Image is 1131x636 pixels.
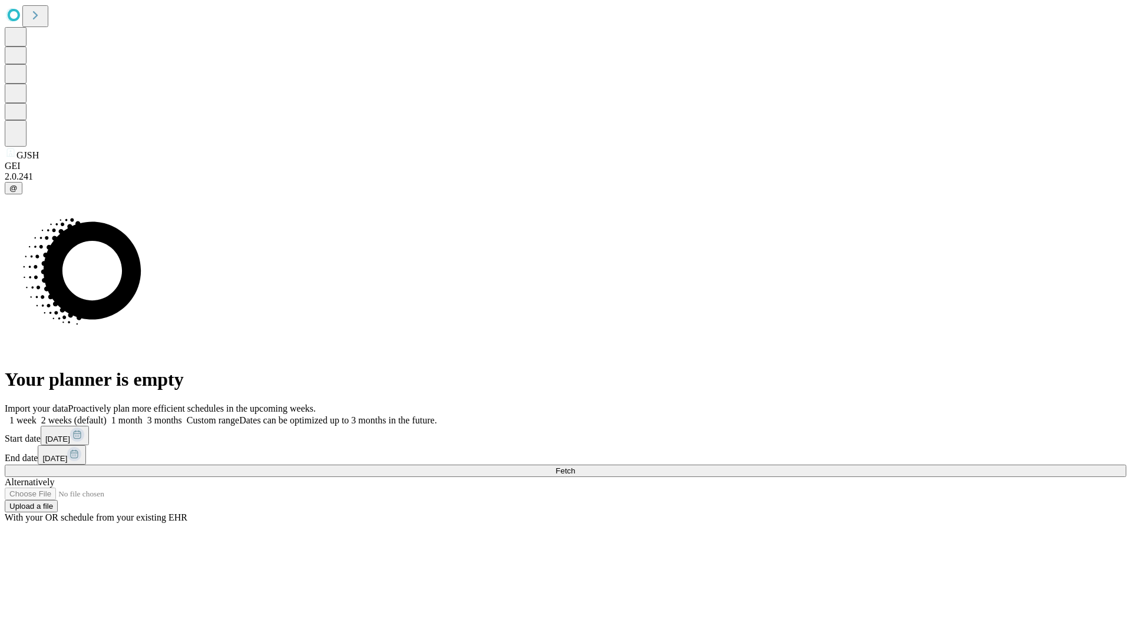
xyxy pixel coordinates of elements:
span: @ [9,184,18,193]
span: Custom range [187,415,239,425]
span: Dates can be optimized up to 3 months in the future. [239,415,436,425]
div: GEI [5,161,1126,171]
div: End date [5,445,1126,465]
span: Fetch [555,466,575,475]
button: [DATE] [38,445,86,465]
span: Import your data [5,403,68,413]
span: GJSH [16,150,39,160]
span: 1 month [111,415,143,425]
span: 3 months [147,415,182,425]
button: Upload a file [5,500,58,512]
span: 1 week [9,415,37,425]
button: [DATE] [41,426,89,445]
span: Proactively plan more efficient schedules in the upcoming weeks. [68,403,316,413]
span: Alternatively [5,477,54,487]
span: With your OR schedule from your existing EHR [5,512,187,522]
button: @ [5,182,22,194]
span: [DATE] [45,435,70,443]
span: [DATE] [42,454,67,463]
div: Start date [5,426,1126,445]
span: 2 weeks (default) [41,415,107,425]
h1: Your planner is empty [5,369,1126,390]
button: Fetch [5,465,1126,477]
div: 2.0.241 [5,171,1126,182]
